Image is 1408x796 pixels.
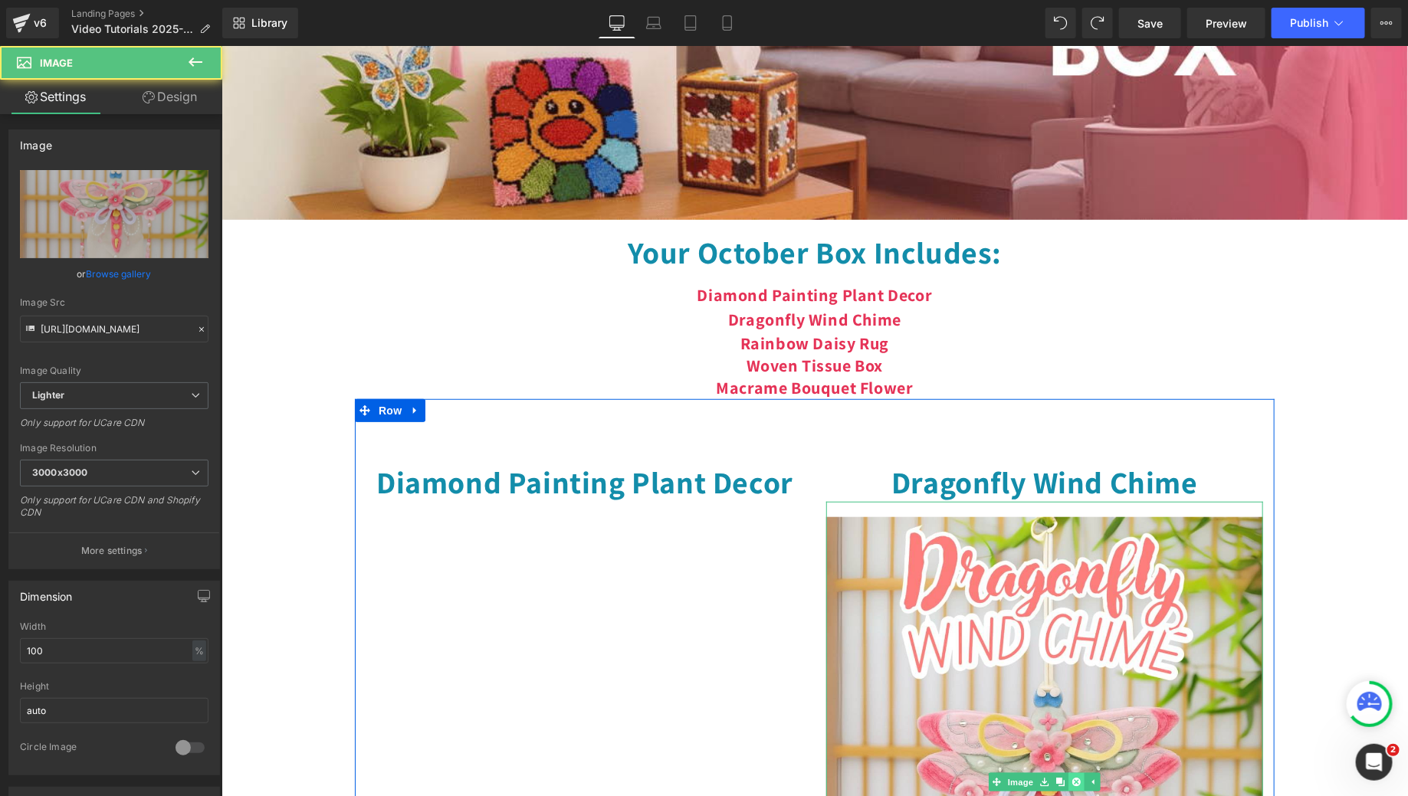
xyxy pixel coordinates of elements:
div: Image Src [20,297,208,308]
h1: Dragonfly Wind Chime [605,416,1042,456]
a: Tablet [672,8,709,38]
div: Image Resolution [20,443,208,454]
a: Expand / Collapse [863,727,879,745]
a: Design [114,80,225,114]
span: Video Tutorials 2025-10 [71,23,193,35]
div: Circle Image [20,741,160,757]
div: v6 [31,13,50,33]
div: Only support for UCare CDN and Shopify CDN [20,494,208,529]
a: Laptop [635,8,672,38]
span: Save [1137,15,1163,31]
a: Browse gallery [87,260,152,287]
a: Expand / Collapse [184,353,204,376]
b: 3000x3000 [32,467,87,478]
button: Redo [1082,8,1113,38]
span: 2 [1387,744,1400,756]
p: More settings [81,544,143,558]
span: Image [40,57,73,69]
div: Image [20,130,52,152]
a: Delete Element [847,727,863,745]
a: Mobile [709,8,746,38]
a: Preview [1187,8,1265,38]
a: Desktop [599,8,635,38]
a: Clone Element [831,727,847,745]
span: Library [251,16,287,30]
a: New Library [222,8,298,38]
input: Link [20,316,208,342]
input: auto [20,698,208,723]
span: Publish [1290,17,1328,29]
div: or [20,266,208,282]
b: Dragonfly Wind Chime [507,263,680,284]
input: auto [20,638,208,663]
div: Width [20,621,208,632]
div: Dimension [20,581,73,603]
button: Publish [1272,8,1365,38]
button: Undo [1045,8,1076,38]
span: Preview [1206,15,1247,31]
span: Row [153,353,184,376]
a: Landing Pages [71,8,222,20]
a: Save element [816,727,832,745]
div: Only support for UCare CDN [20,417,208,439]
div: % [192,640,206,661]
div: Height [20,681,208,692]
b: Diamond Painting Plant Decor [476,238,711,260]
h1: Diamond Painting Plant Decor [145,416,582,456]
a: v6 [6,8,59,38]
b: Lighter [32,389,64,401]
iframe: Intercom live chat [1356,744,1393,781]
button: More [1371,8,1402,38]
div: Image Quality [20,365,208,376]
span: Image [783,727,816,745]
button: More settings [9,532,219,568]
